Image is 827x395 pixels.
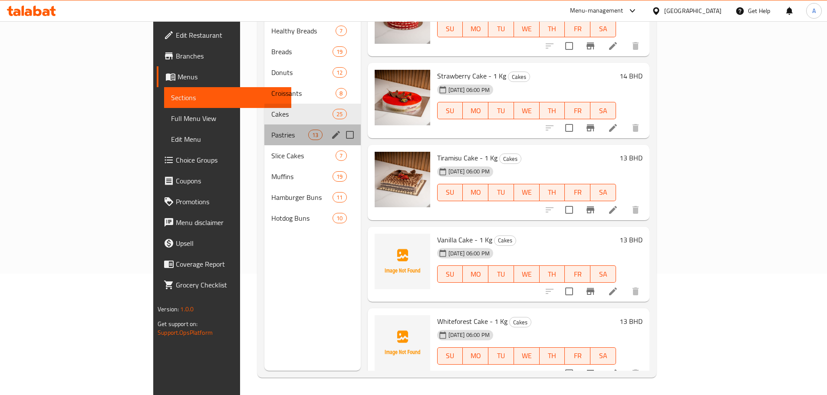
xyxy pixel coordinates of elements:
button: SU [437,184,463,201]
h6: 13 BHD [619,234,642,246]
button: WE [514,347,540,365]
button: SA [590,102,616,119]
div: [GEOGRAPHIC_DATA] [664,6,722,16]
button: WE [514,184,540,201]
a: Coverage Report [157,254,291,274]
button: Branch-specific-item [580,199,601,220]
button: Branch-specific-item [580,118,601,138]
button: delete [625,363,646,384]
button: Branch-specific-item [580,36,601,56]
a: Choice Groups [157,150,291,170]
div: Donuts12 [264,62,361,83]
button: SU [437,265,463,283]
span: A [812,6,816,16]
button: SU [437,102,463,119]
div: Pastries13edit [264,124,361,145]
button: MO [463,184,488,201]
h6: 14 BHD [619,70,642,82]
button: delete [625,199,646,220]
h6: 13 BHD [619,152,642,164]
span: [DATE] 06:00 PM [445,331,493,339]
button: TH [540,265,565,283]
img: Vanilla Cake - 1 Kg [375,234,430,289]
span: 19 [333,48,346,56]
span: Cakes [494,235,516,245]
div: Croissants [271,88,336,98]
span: 7 [336,152,346,160]
span: Cakes [510,317,531,327]
span: WE [517,186,536,199]
a: Branches [157,46,291,66]
span: TH [543,23,562,35]
span: FR [568,349,587,362]
span: [DATE] 06:00 PM [445,167,493,176]
button: delete [625,118,646,138]
nav: Menu sections [264,17,361,232]
span: Select to update [560,37,578,55]
a: Edit menu item [608,286,618,297]
span: SU [441,268,460,281]
div: Healthy Breads7 [264,20,361,41]
a: Promotions [157,191,291,212]
button: delete [625,36,646,56]
span: MO [466,23,485,35]
span: TU [492,104,511,117]
button: Branch-specific-item [580,363,601,384]
span: Grocery Checklist [176,280,284,290]
button: FR [565,347,590,365]
button: MO [463,265,488,283]
button: TH [540,347,565,365]
span: SU [441,23,460,35]
a: Edit menu item [608,41,618,51]
span: SU [441,349,460,362]
span: Edit Restaurant [176,30,284,40]
span: TU [492,23,511,35]
button: TU [488,347,514,365]
span: Choice Groups [176,155,284,165]
span: TH [543,104,562,117]
span: Whiteforest Cake - 1 Kg [437,315,507,328]
div: items [308,130,322,140]
div: Slice Cakes7 [264,145,361,166]
span: WE [517,23,536,35]
span: Full Menu View [171,113,284,124]
span: Cakes [271,109,333,119]
button: MO [463,102,488,119]
div: Croissants8 [264,83,361,104]
span: MO [466,268,485,281]
span: MO [466,104,485,117]
span: Slice Cakes [271,150,336,161]
button: FR [565,20,590,37]
div: Cakes [509,317,531,327]
button: SU [437,347,463,365]
a: Menus [157,66,291,87]
button: MO [463,20,488,37]
span: Branches [176,51,284,61]
span: [DATE] 06:00 PM [445,86,493,94]
div: Donuts [271,67,333,78]
div: Hamburger Buns11 [264,187,361,208]
img: Tiramisu Cake - 1 Kg [375,152,430,207]
span: TU [492,186,511,199]
a: Edit menu item [608,123,618,133]
a: Edit Menu [164,129,291,150]
span: WE [517,104,536,117]
span: 12 [333,69,346,77]
span: WE [517,268,536,281]
button: TH [540,184,565,201]
button: edit [329,128,343,141]
span: 1.0.0 [180,304,194,315]
span: 25 [333,110,346,118]
span: 19 [333,173,346,181]
span: SA [594,104,613,117]
span: SA [594,23,613,35]
button: TU [488,20,514,37]
a: Menu disclaimer [157,212,291,233]
button: WE [514,265,540,283]
span: 10 [333,214,346,222]
div: Muffins19 [264,166,361,187]
span: Version: [158,304,179,315]
button: MO [463,347,488,365]
button: SA [590,265,616,283]
span: FR [568,104,587,117]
